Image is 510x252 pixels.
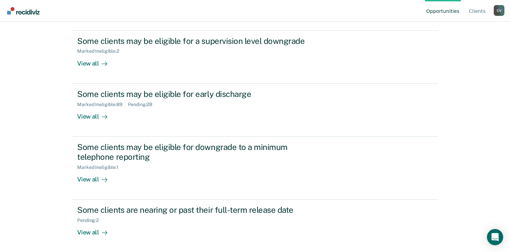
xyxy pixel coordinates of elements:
a: Some clients may be eligible for early dischargeMarked Ineligible:89Pending:28View all [72,84,438,137]
div: Pending : 2 [77,218,104,223]
div: View all [77,170,115,183]
div: Some clients may be eligible for a supervision level downgrade [77,36,315,46]
div: Marked Ineligible : 2 [77,48,124,54]
a: Some clients may be eligible for a supervision level downgradeMarked Ineligible:2View all [72,30,438,84]
div: View all [77,223,115,236]
div: Some clients may be eligible for early discharge [77,89,315,99]
div: View all [77,54,115,67]
button: Profile dropdown button [494,5,505,16]
a: Some clients may be eligible for downgrade to a minimum telephone reportingMarked Ineligible:1Vie... [72,137,438,200]
img: Recidiviz [7,7,40,15]
div: Marked Ineligible : 89 [77,102,128,107]
div: Some clients are nearing or past their full-term release date [77,205,315,215]
div: Pending : 28 [128,102,158,107]
div: C V [494,5,505,16]
div: Open Intercom Messenger [487,229,503,245]
div: Marked Ineligible : 1 [77,165,124,170]
div: Some clients may be eligible for downgrade to a minimum telephone reporting [77,142,315,162]
div: View all [77,107,115,120]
